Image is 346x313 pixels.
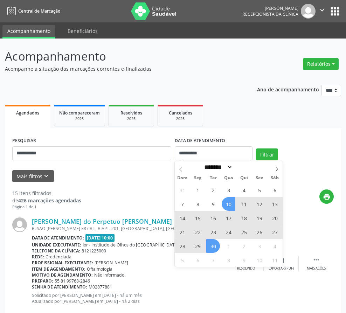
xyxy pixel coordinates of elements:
[329,5,341,18] button: apps
[206,197,220,211] span: Setembro 9, 2025
[236,176,252,180] span: Qui
[82,248,106,254] span: 8121225000
[191,211,205,225] span: Setembro 15, 2025
[318,6,326,14] i: 
[191,197,205,211] span: Setembro 8, 2025
[94,272,124,278] span: Não informado
[16,110,39,116] span: Agendados
[237,266,255,271] div: Resolvido
[256,148,278,160] button: Filtrar
[95,260,128,266] span: [PERSON_NAME]
[175,225,189,239] span: Setembro 21, 2025
[169,110,192,116] span: Cancelados
[12,204,81,210] div: Página 1 de 1
[42,172,50,180] i: keyboard_arrow_down
[83,242,179,248] span: Ior - Institudo de Olhos do [GEOGRAPHIC_DATA]
[312,256,320,264] i: 
[175,176,190,180] span: Dom
[252,225,266,239] span: Setembro 26, 2025
[2,25,55,39] a: Acompanhamento
[120,110,142,116] span: Resolvidos
[5,5,60,17] a: Central de Marcação
[268,183,282,197] span: Setembro 6, 2025
[190,176,206,180] span: Seg
[242,11,298,17] span: Recepcionista da clínica
[175,183,189,197] span: Agosto 31, 2025
[222,183,235,197] span: Setembro 3, 2025
[323,193,331,201] i: print
[222,253,235,267] span: Outubro 8, 2025
[257,85,319,93] p: Ano de acompanhamento
[32,225,229,231] div: R. SAO [PERSON_NAME] 387 BL., B APT. 201, [GEOGRAPHIC_DATA], [GEOGRAPHIC_DATA] - PE
[175,253,189,267] span: Outubro 5, 2025
[252,176,267,180] span: Sex
[63,25,103,37] a: Beneficiários
[191,253,205,267] span: Outubro 6, 2025
[242,5,298,11] div: [PERSON_NAME]
[237,239,251,253] span: Outubro 2, 2025
[252,183,266,197] span: Setembro 5, 2025
[32,217,172,225] a: [PERSON_NAME] do Perpetuo [PERSON_NAME]
[32,260,93,266] b: Profissional executante:
[191,183,205,197] span: Setembro 1, 2025
[307,266,326,271] div: Mais ações
[301,4,316,19] img: img
[5,65,240,72] p: Acompanhe a situação das marcações correntes e finalizadas
[12,189,81,197] div: 15 itens filtrados
[55,278,90,284] span: 55 81 99768-2846
[5,48,240,65] p: Acompanhamento
[32,242,81,248] b: Unidade executante:
[233,164,256,171] input: Year
[252,253,266,267] span: Outubro 10, 2025
[237,197,251,211] span: Setembro 11, 2025
[268,239,282,253] span: Outubro 4, 2025
[12,197,81,204] div: de
[237,253,251,267] span: Outubro 9, 2025
[89,284,112,290] span: M02877881
[46,254,71,260] span: Credenciada
[32,248,80,254] b: Telefone da clínica:
[32,254,44,260] b: Rede:
[268,225,282,239] span: Setembro 27, 2025
[18,8,60,14] span: Central de Marcação
[32,266,85,272] b: Item de agendamento:
[268,197,282,211] span: Setembro 13, 2025
[319,189,334,204] button: print
[316,4,329,19] button: 
[12,217,27,232] img: img
[206,176,221,180] span: Ter
[163,116,198,121] div: 2025
[268,211,282,225] span: Setembro 20, 2025
[175,211,189,225] span: Setembro 14, 2025
[267,176,283,180] span: Sáb
[191,239,205,253] span: Setembro 29, 2025
[59,116,100,121] div: 2025
[85,234,115,242] span: [DATE] 10:00
[222,211,235,225] span: Setembro 17, 2025
[59,110,100,116] span: Não compareceram
[18,197,81,204] strong: 426 marcações agendadas
[202,164,233,171] select: Month
[237,183,251,197] span: Setembro 4, 2025
[191,225,205,239] span: Setembro 22, 2025
[12,170,54,182] button: Mais filtroskeyboard_arrow_down
[222,225,235,239] span: Setembro 24, 2025
[175,197,189,211] span: Setembro 7, 2025
[32,272,93,278] b: Motivo de agendamento:
[206,225,220,239] span: Setembro 23, 2025
[252,197,266,211] span: Setembro 12, 2025
[206,239,220,253] span: Setembro 30, 2025
[206,253,220,267] span: Outubro 7, 2025
[206,211,220,225] span: Setembro 16, 2025
[175,239,189,253] span: Setembro 28, 2025
[252,239,266,253] span: Outubro 3, 2025
[237,211,251,225] span: Setembro 18, 2025
[269,266,294,271] div: Exportar (PDF)
[32,292,229,304] p: Solicitado por [PERSON_NAME] em [DATE] - há um mês Atualizado por [PERSON_NAME] em [DATE] - há 2 ...
[268,253,282,267] span: Outubro 11, 2025
[237,225,251,239] span: Setembro 25, 2025
[222,197,235,211] span: Setembro 10, 2025
[252,211,266,225] span: Setembro 19, 2025
[221,176,236,180] span: Qua
[222,239,235,253] span: Outubro 1, 2025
